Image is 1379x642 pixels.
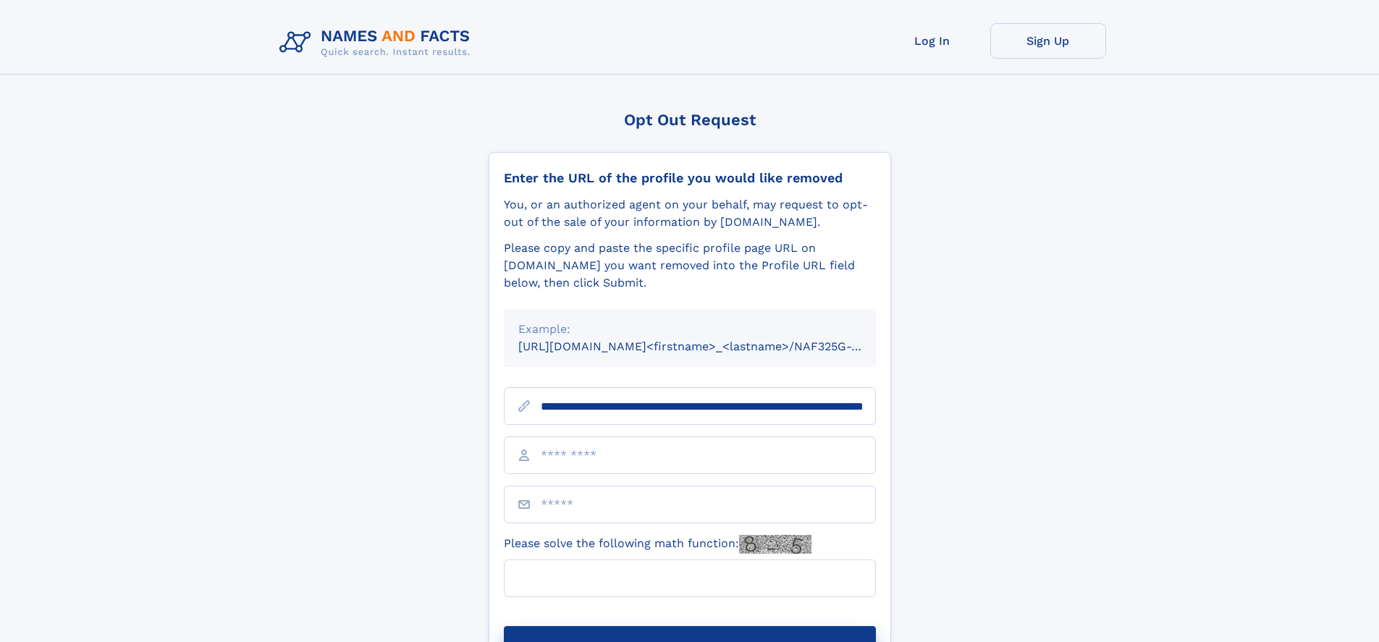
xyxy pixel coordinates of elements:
[518,339,903,353] small: [URL][DOMAIN_NAME]<firstname>_<lastname>/NAF325G-xxxxxxxx
[504,240,876,292] div: Please copy and paste the specific profile page URL on [DOMAIN_NAME] you want removed into the Pr...
[518,321,861,338] div: Example:
[504,196,876,231] div: You, or an authorized agent on your behalf, may request to opt-out of the sale of your informatio...
[274,23,482,62] img: Logo Names and Facts
[874,23,990,59] a: Log In
[489,111,891,129] div: Opt Out Request
[504,170,876,186] div: Enter the URL of the profile you would like removed
[504,535,811,554] label: Please solve the following math function:
[990,23,1106,59] a: Sign Up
